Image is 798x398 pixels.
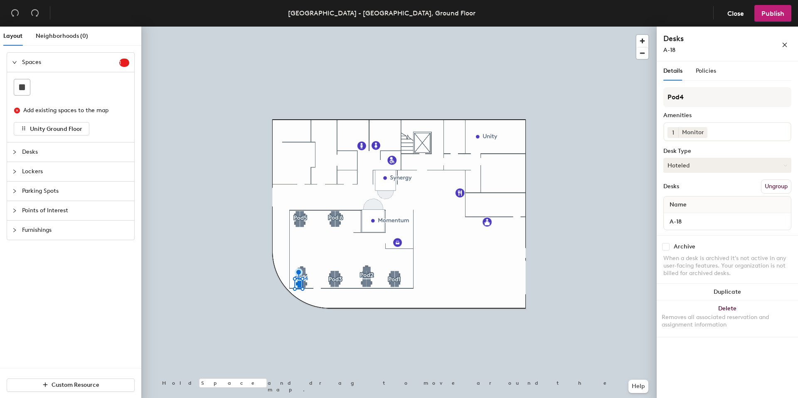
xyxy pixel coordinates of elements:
[657,300,798,337] button: DeleteRemoves all associated reservation and assignment information
[23,106,122,115] div: Add existing spaces to the map
[12,208,17,213] span: collapsed
[22,162,129,181] span: Lockers
[761,10,784,17] span: Publish
[52,381,99,388] span: Custom Resource
[288,8,475,18] div: [GEOGRAPHIC_DATA] - [GEOGRAPHIC_DATA], Ground Floor
[3,32,22,39] span: Layout
[663,67,682,74] span: Details
[720,5,751,22] button: Close
[663,148,791,155] div: Desk Type
[12,189,17,194] span: collapsed
[11,9,19,17] span: undo
[754,5,791,22] button: Publish
[663,112,791,119] div: Amenities
[663,158,791,173] button: Hoteled
[663,33,755,44] h4: Desks
[14,108,20,113] span: close-circle
[22,53,119,72] span: Spaces
[665,216,789,227] input: Unnamed desk
[119,59,129,67] sup: 1
[663,183,679,190] div: Desks
[12,228,17,233] span: collapsed
[663,47,675,54] span: A-18
[12,150,17,155] span: collapsed
[7,5,23,22] button: Undo (⌘ + Z)
[667,127,678,138] button: 1
[22,221,129,240] span: Furnishings
[14,122,89,135] button: Unity Ground Floor
[22,201,129,220] span: Points of Interest
[674,243,695,250] div: Archive
[36,32,88,39] span: Neighborhoods (0)
[678,127,707,138] div: Monitor
[663,255,791,277] div: When a desk is archived it's not active in any user-facing features. Your organization is not bil...
[665,197,691,212] span: Name
[782,42,788,48] span: close
[30,125,82,133] span: Unity Ground Floor
[672,128,674,137] span: 1
[22,182,129,201] span: Parking Spots
[7,378,135,392] button: Custom Resource
[119,60,129,66] span: 1
[727,10,744,17] span: Close
[761,179,791,194] button: Ungroup
[22,142,129,162] span: Desks
[628,380,648,393] button: Help
[27,5,43,22] button: Redo (⌘ + ⇧ + Z)
[696,67,716,74] span: Policies
[662,314,793,329] div: Removes all associated reservation and assignment information
[12,169,17,174] span: collapsed
[12,60,17,65] span: expanded
[657,284,798,300] button: Duplicate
